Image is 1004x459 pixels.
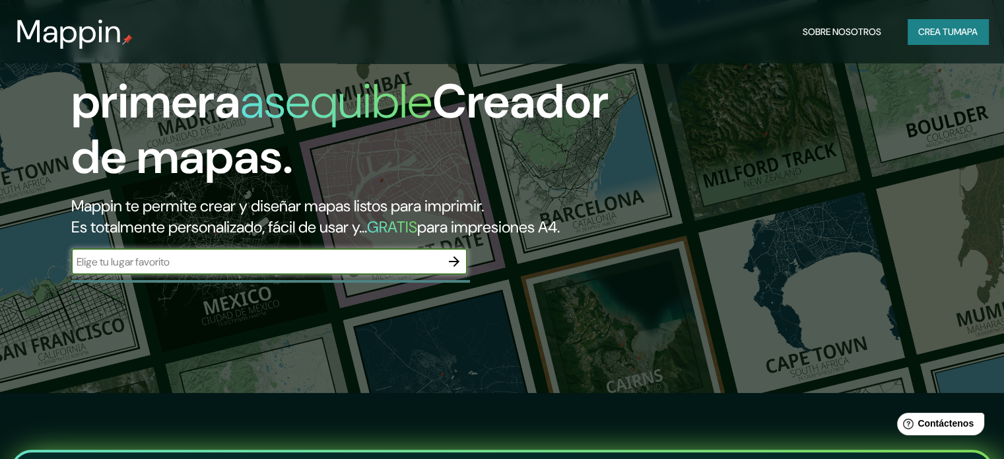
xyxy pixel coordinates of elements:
img: pin de mapeo [122,34,133,45]
font: La primera [71,15,240,132]
font: mapa [954,26,978,38]
font: Es totalmente personalizado, fácil de usar y... [71,217,367,237]
font: Creador de mapas. [71,71,609,188]
font: asequible [240,71,432,132]
font: Mappin [16,11,122,52]
font: para impresiones A4. [417,217,560,237]
font: Sobre nosotros [803,26,881,38]
input: Elige tu lugar favorito [71,254,441,269]
font: Mappin te permite crear y diseñar mapas listos para imprimir. [71,195,484,216]
font: GRATIS [367,217,417,237]
button: Crea tumapa [908,19,988,44]
button: Sobre nosotros [797,19,887,44]
font: Crea tu [918,26,954,38]
iframe: Lanzador de widgets de ayuda [887,407,989,444]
